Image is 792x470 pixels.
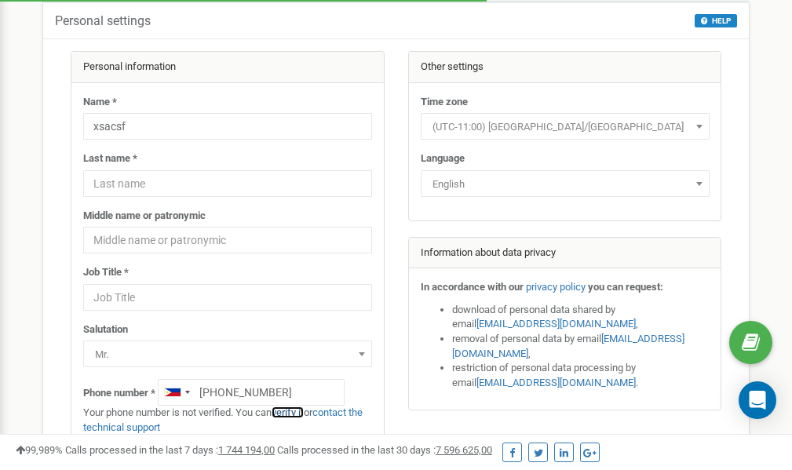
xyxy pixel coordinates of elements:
[426,116,704,138] span: (UTC-11:00) Pacific/Midway
[421,113,710,140] span: (UTC-11:00) Pacific/Midway
[16,444,63,456] span: 99,989%
[55,14,151,28] h5: Personal settings
[526,281,586,293] a: privacy policy
[158,379,345,406] input: +1-800-555-55-55
[83,322,128,337] label: Salutation
[65,444,275,456] span: Calls processed in the last 7 days :
[588,281,663,293] strong: you can request:
[409,52,721,83] div: Other settings
[452,333,684,359] a: [EMAIL_ADDRESS][DOMAIN_NAME]
[421,95,468,110] label: Time zone
[83,170,372,197] input: Last name
[277,444,492,456] span: Calls processed in the last 30 days :
[83,227,372,253] input: Middle name or patronymic
[83,151,137,166] label: Last name *
[89,344,367,366] span: Mr.
[695,14,737,27] button: HELP
[421,170,710,197] span: English
[452,303,710,332] li: download of personal data shared by email ,
[452,361,710,390] li: restriction of personal data processing by email .
[476,318,636,330] a: [EMAIL_ADDRESS][DOMAIN_NAME]
[218,444,275,456] u: 1 744 194,00
[83,265,129,280] label: Job Title *
[426,173,704,195] span: English
[83,209,206,224] label: Middle name or patronymic
[436,444,492,456] u: 7 596 625,00
[83,406,363,433] a: contact the technical support
[476,377,636,388] a: [EMAIL_ADDRESS][DOMAIN_NAME]
[83,406,372,435] p: Your phone number is not verified. You can or
[421,281,524,293] strong: In accordance with our
[452,332,710,361] li: removal of personal data by email ,
[409,238,721,269] div: Information about data privacy
[83,113,372,140] input: Name
[159,380,195,405] div: Telephone country code
[83,95,117,110] label: Name *
[83,341,372,367] span: Mr.
[272,406,304,418] a: verify it
[83,284,372,311] input: Job Title
[71,52,384,83] div: Personal information
[83,386,155,401] label: Phone number *
[739,381,776,419] div: Open Intercom Messenger
[421,151,465,166] label: Language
